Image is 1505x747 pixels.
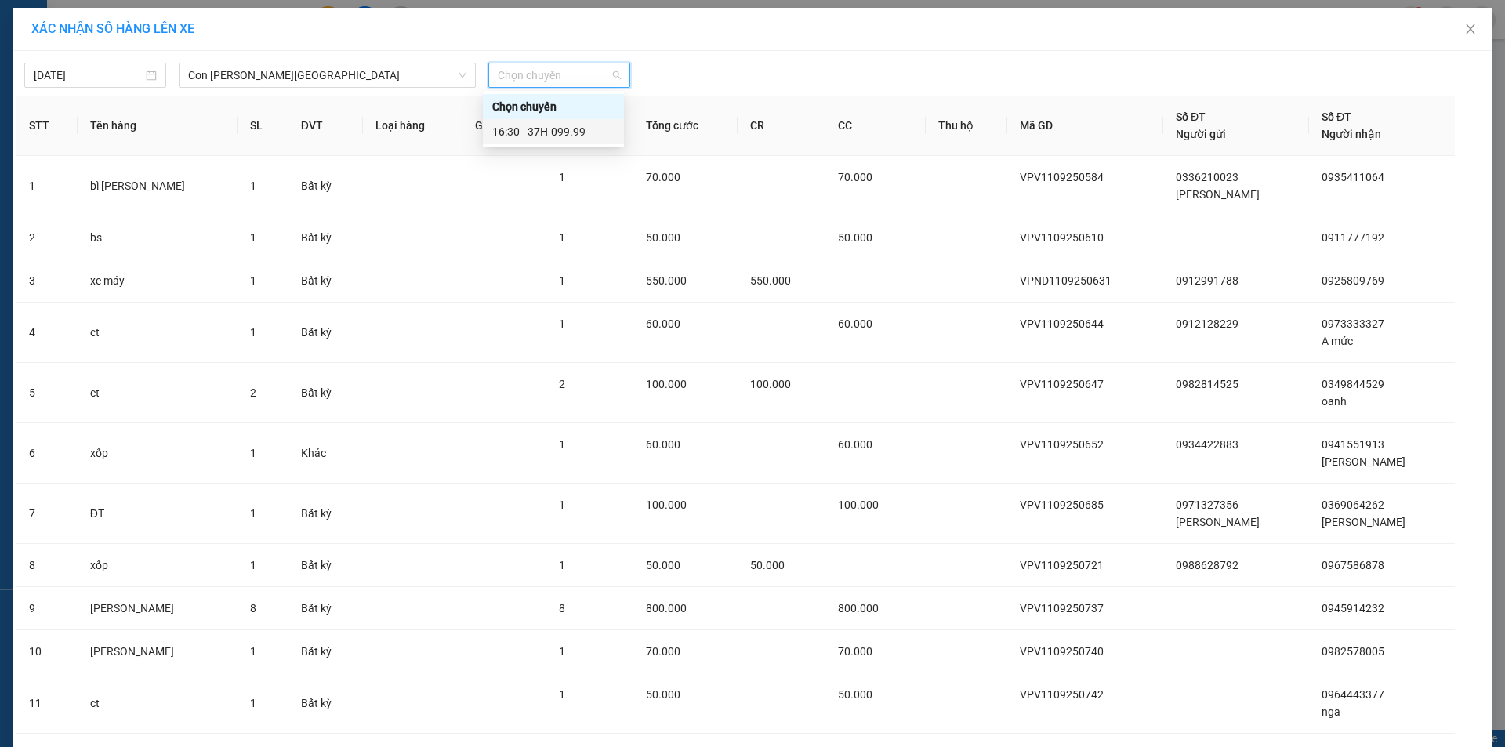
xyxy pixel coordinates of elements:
[288,156,363,216] td: Bất kỳ
[1322,559,1384,571] span: 0967586878
[288,587,363,630] td: Bất kỳ
[250,559,256,571] span: 1
[559,438,565,451] span: 1
[16,156,78,216] td: 1
[288,96,363,156] th: ĐVT
[78,484,238,544] td: ĐT
[633,96,738,156] th: Tổng cước
[559,274,565,287] span: 1
[16,216,78,259] td: 2
[78,630,238,673] td: [PERSON_NAME]
[78,156,238,216] td: bì [PERSON_NAME]
[1176,188,1260,201] span: [PERSON_NAME]
[646,438,680,451] span: 60.000
[1176,499,1238,511] span: 0971327356
[250,386,256,399] span: 2
[78,423,238,484] td: xốp
[1176,171,1238,183] span: 0336210023
[16,423,78,484] td: 6
[1322,128,1381,140] span: Người nhận
[16,303,78,363] td: 4
[1020,378,1104,390] span: VPV1109250647
[738,96,825,156] th: CR
[559,602,565,615] span: 8
[288,259,363,303] td: Bất kỳ
[1020,274,1112,287] span: VPND1109250631
[1176,111,1206,123] span: Số ĐT
[16,630,78,673] td: 10
[750,274,791,287] span: 550.000
[462,96,546,156] th: Ghi chú
[1020,438,1104,451] span: VPV1109250652
[16,363,78,423] td: 5
[288,303,363,363] td: Bất kỳ
[288,484,363,544] td: Bất kỳ
[16,673,78,734] td: 11
[16,484,78,544] td: 7
[250,231,256,244] span: 1
[188,63,466,87] span: Con Cuông - Quảng Ngãi
[250,602,256,615] span: 8
[288,423,363,484] td: Khác
[1176,559,1238,571] span: 0988628792
[1176,438,1238,451] span: 0934422883
[1020,317,1104,330] span: VPV1109250644
[1322,395,1347,408] span: oanh
[646,645,680,658] span: 70.000
[1020,231,1104,244] span: VPV1109250610
[1176,274,1238,287] span: 0912991788
[31,21,194,36] span: XÁC NHẬN SỐ HÀNG LÊN XE
[646,231,680,244] span: 50.000
[1322,499,1384,511] span: 0369064262
[1176,128,1226,140] span: Người gửi
[1007,96,1163,156] th: Mã GD
[1322,688,1384,701] span: 0964443377
[1322,602,1384,615] span: 0945914232
[838,602,879,615] span: 800.000
[16,259,78,303] td: 3
[1322,705,1340,718] span: nga
[1322,231,1384,244] span: 0911777192
[838,231,872,244] span: 50.000
[1020,559,1104,571] span: VPV1109250721
[78,363,238,423] td: ct
[646,171,680,183] span: 70.000
[250,507,256,520] span: 1
[838,499,879,511] span: 100.000
[559,499,565,511] span: 1
[238,96,288,156] th: SL
[250,179,256,192] span: 1
[492,123,615,140] div: 16:30 - 37H-099.99
[78,216,238,259] td: bs
[1176,378,1238,390] span: 0982814525
[559,171,565,183] span: 1
[250,645,256,658] span: 1
[838,317,872,330] span: 60.000
[1020,499,1104,511] span: VPV1109250685
[559,231,565,244] span: 1
[1449,8,1492,52] button: Close
[750,378,791,390] span: 100.000
[1464,23,1477,35] span: close
[16,96,78,156] th: STT
[1322,645,1384,658] span: 0982578005
[34,67,143,84] input: 11/09/2025
[1322,438,1384,451] span: 0941551913
[1020,171,1104,183] span: VPV1109250584
[1322,455,1405,468] span: [PERSON_NAME]
[838,645,872,658] span: 70.000
[559,317,565,330] span: 1
[838,438,872,451] span: 60.000
[838,688,872,701] span: 50.000
[1322,335,1353,347] span: A mức
[16,587,78,630] td: 9
[646,499,687,511] span: 100.000
[78,544,238,587] td: xốp
[1176,516,1260,528] span: [PERSON_NAME]
[78,587,238,630] td: [PERSON_NAME]
[1322,274,1384,287] span: 0925809769
[78,96,238,156] th: Tên hàng
[288,630,363,673] td: Bất kỳ
[559,559,565,571] span: 1
[1020,688,1104,701] span: VPV1109250742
